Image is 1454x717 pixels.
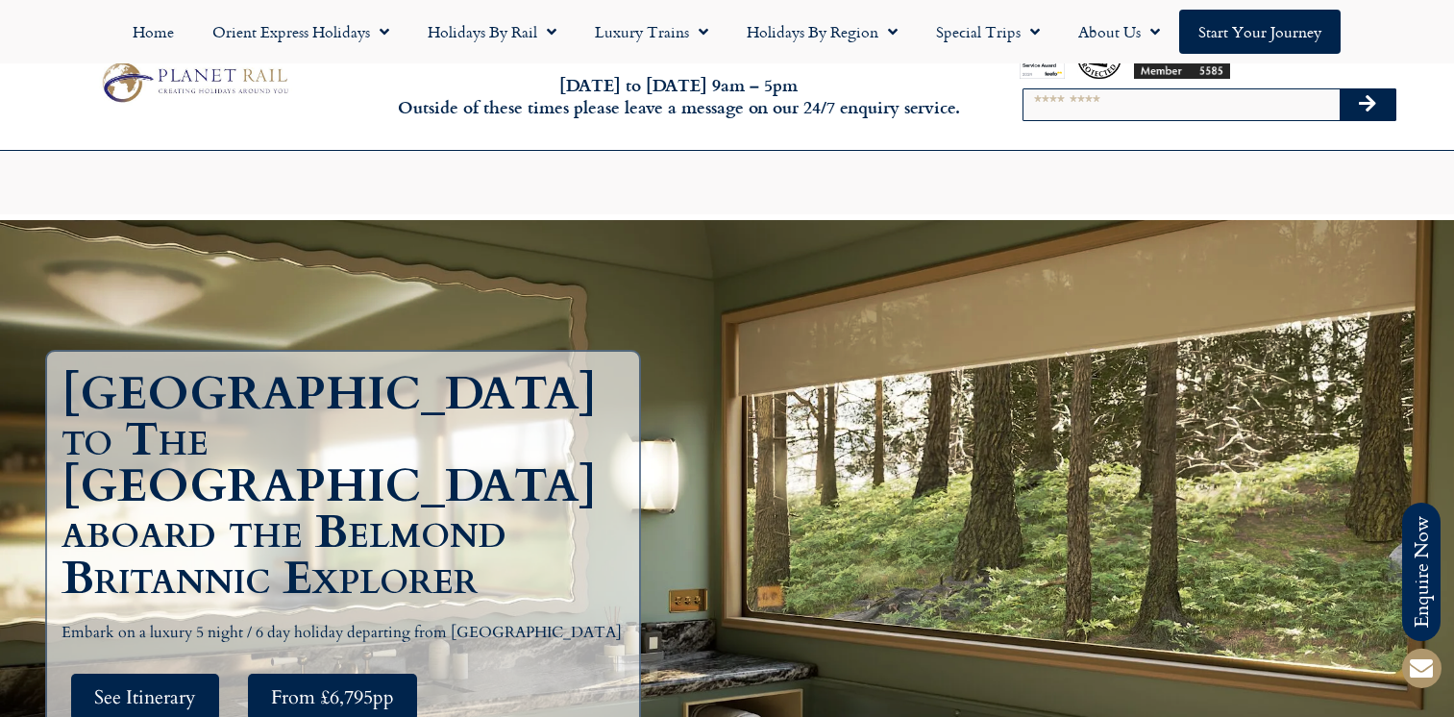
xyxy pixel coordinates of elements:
a: Luxury Trains [576,10,727,54]
img: Planet Rail Train Holidays Logo [94,58,293,107]
a: Special Trips [917,10,1059,54]
h6: [DATE] to [DATE] 9am – 5pm Outside of these times please leave a message on our 24/7 enquiry serv... [392,74,964,119]
nav: Menu [10,10,1444,54]
h1: [GEOGRAPHIC_DATA] to The [GEOGRAPHIC_DATA] aboard the Belmond Britannic Explorer [62,371,634,602]
a: Home [113,10,193,54]
button: Search [1340,89,1395,120]
span: See Itinerary [94,685,196,709]
a: Holidays by Region [727,10,917,54]
a: Start your Journey [1179,10,1341,54]
a: Holidays by Rail [408,10,576,54]
p: Embark on a luxury 5 night / 6 day holiday departing from [GEOGRAPHIC_DATA] [62,621,634,646]
span: From £6,795pp [271,685,394,709]
a: Orient Express Holidays [193,10,408,54]
a: About Us [1059,10,1179,54]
